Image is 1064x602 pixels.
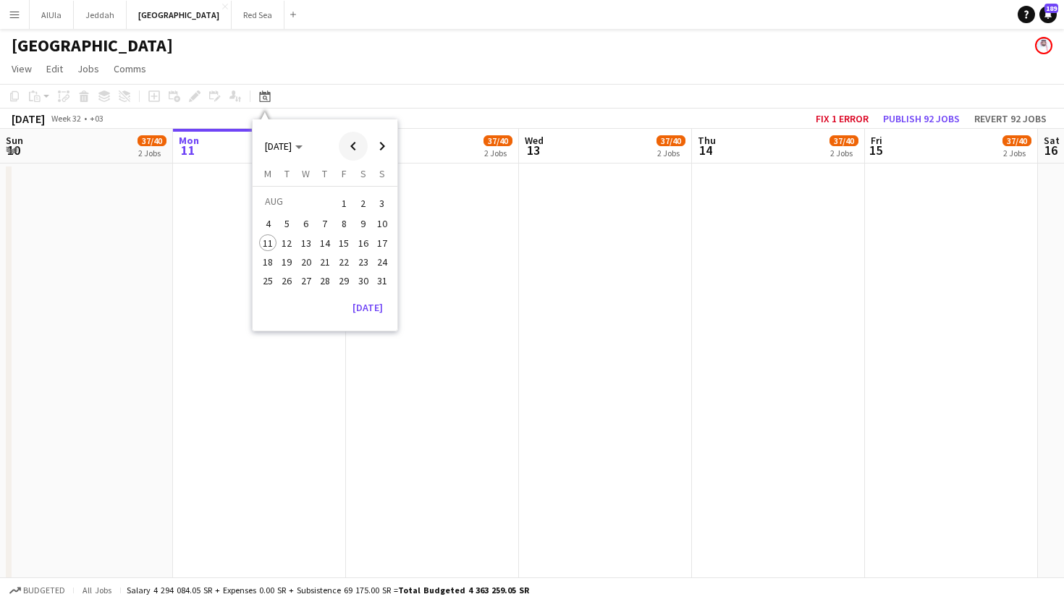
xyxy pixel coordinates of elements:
span: 25 [259,272,276,289]
button: 13-08-2025 [297,234,316,253]
span: W [302,167,310,180]
h1: [GEOGRAPHIC_DATA] [12,35,173,56]
span: 20 [297,253,315,271]
span: 14 [316,234,334,252]
span: Edit [46,62,63,75]
button: Next month [368,132,397,161]
button: 20-08-2025 [297,253,316,271]
a: Comms [108,59,152,78]
span: 189 [1044,4,1058,13]
td: AUG [258,192,334,214]
button: 04-08-2025 [258,214,277,233]
button: 26-08-2025 [277,271,296,290]
span: 15 [335,234,352,252]
span: 10 [373,216,391,233]
span: 37/40 [1002,135,1031,146]
span: 6 [297,216,315,233]
span: Total Budgeted 4 363 259.05 SR [398,585,529,595]
span: Sun [6,134,23,147]
span: 4 [259,216,276,233]
span: 1 [335,193,352,213]
span: View [12,62,32,75]
button: [GEOGRAPHIC_DATA] [127,1,232,29]
span: 16 [355,234,372,252]
span: 29 [335,272,352,289]
button: 22-08-2025 [334,253,353,271]
div: +03 [90,113,104,124]
button: 01-08-2025 [334,192,353,214]
span: Thu [698,134,716,147]
span: M [264,167,271,180]
div: [DATE] [12,111,45,126]
button: 19-08-2025 [277,253,296,271]
span: 9 [355,216,372,233]
button: 14-08-2025 [316,234,334,253]
button: 02-08-2025 [353,192,372,214]
button: 27-08-2025 [297,271,316,290]
span: 13 [523,142,544,158]
span: 23 [355,253,372,271]
span: Week 32 [48,113,84,124]
span: Mon [179,134,199,147]
span: 37/40 [829,135,858,146]
span: 17 [373,234,391,252]
span: 31 [373,272,391,289]
span: S [360,167,366,180]
button: Choose month and year [259,133,308,159]
button: 09-08-2025 [353,214,372,233]
button: 11-08-2025 [258,234,277,253]
div: 2 Jobs [1003,148,1031,158]
button: 07-08-2025 [316,214,334,233]
button: Revert 92 jobs [968,109,1052,128]
button: 23-08-2025 [353,253,372,271]
span: 8 [335,216,352,233]
span: 37/40 [138,135,166,146]
button: [DATE] [347,296,389,319]
span: 26 [279,272,296,289]
span: 37/40 [484,135,512,146]
span: 5 [279,216,296,233]
span: All jobs [80,585,114,595]
button: 12-08-2025 [277,234,296,253]
span: [DATE] [265,140,292,153]
span: 11 [259,234,276,252]
a: Jobs [72,59,105,78]
span: 13 [297,234,315,252]
span: 22 [335,253,352,271]
div: 2 Jobs [484,148,512,158]
button: Red Sea [232,1,284,29]
button: 21-08-2025 [316,253,334,271]
button: 29-08-2025 [334,271,353,290]
button: Jeddah [74,1,127,29]
span: 28 [316,272,334,289]
div: Salary 4 294 084.05 SR + Expenses 0.00 SR + Subsistence 69 175.00 SR = [127,585,529,595]
span: T [284,167,290,180]
span: 11 [177,142,199,158]
button: Previous month [339,132,368,161]
span: 19 [279,253,296,271]
button: 24-08-2025 [373,253,392,271]
button: 15-08-2025 [334,234,353,253]
span: T [322,167,327,180]
span: Comms [114,62,146,75]
button: 18-08-2025 [258,253,277,271]
button: 05-08-2025 [277,214,296,233]
app-user-avatar: Saad AlHarthi [1035,37,1052,54]
button: 10-08-2025 [373,214,392,233]
button: 03-08-2025 [373,192,392,214]
span: 10 [4,142,23,158]
span: 30 [355,272,372,289]
span: 3 [373,193,391,213]
span: S [379,167,385,180]
a: Edit [41,59,69,78]
span: 12 [279,234,296,252]
span: 16 [1042,142,1060,158]
a: 189 [1039,6,1057,23]
span: Fri [871,134,882,147]
span: 2 [355,193,372,213]
span: 14 [696,142,716,158]
button: 25-08-2025 [258,271,277,290]
button: 17-08-2025 [373,234,392,253]
button: 08-08-2025 [334,214,353,233]
button: 31-08-2025 [373,271,392,290]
